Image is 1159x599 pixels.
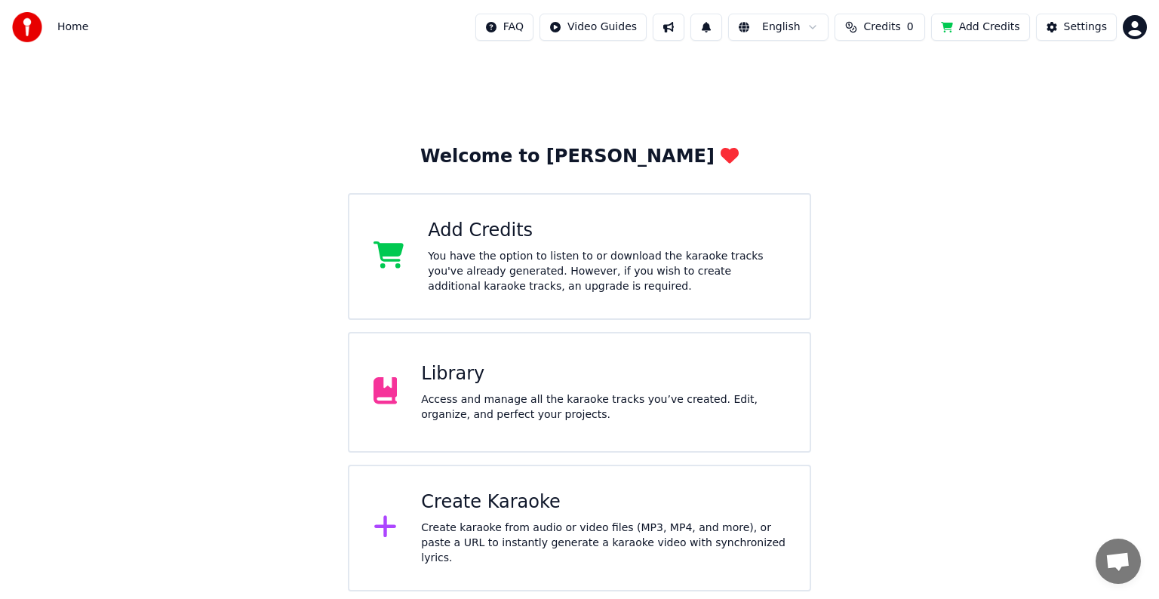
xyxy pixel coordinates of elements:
[421,362,785,386] div: Library
[835,14,925,41] button: Credits0
[421,521,785,566] div: Create karaoke from audio or video files (MP3, MP4, and more), or paste a URL to instantly genera...
[12,12,42,42] img: youka
[540,14,647,41] button: Video Guides
[475,14,533,41] button: FAQ
[428,219,785,243] div: Add Credits
[420,145,739,169] div: Welcome to [PERSON_NAME]
[863,20,900,35] span: Credits
[1064,20,1107,35] div: Settings
[428,249,785,294] div: You have the option to listen to or download the karaoke tracks you've already generated. However...
[57,20,88,35] span: Home
[1096,539,1141,584] div: Open chat
[931,14,1030,41] button: Add Credits
[1036,14,1117,41] button: Settings
[421,392,785,422] div: Access and manage all the karaoke tracks you’ve created. Edit, organize, and perfect your projects.
[57,20,88,35] nav: breadcrumb
[907,20,914,35] span: 0
[421,490,785,515] div: Create Karaoke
